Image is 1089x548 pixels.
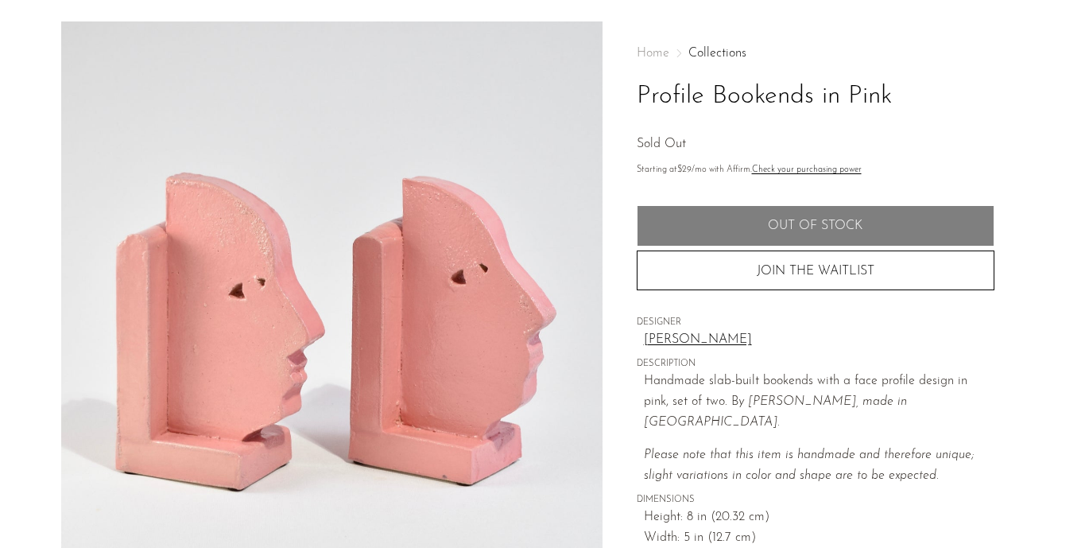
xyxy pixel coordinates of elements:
[637,357,994,371] span: DESCRIPTION
[637,47,669,60] span: Home
[644,371,994,433] p: Handmade slab-built bookends with a face profile design in pink, set of two. B
[637,493,994,507] span: DIMENSIONS
[677,165,692,174] span: $29
[644,507,994,528] span: Height: 8 in (20.32 cm)
[637,163,994,177] p: Starting at /mo with Affirm.
[644,395,907,429] em: y [PERSON_NAME], made in [GEOGRAPHIC_DATA].
[752,165,862,174] a: Check your purchasing power - Learn more about Affirm Financing (opens in modal)
[637,47,994,60] nav: Breadcrumbs
[637,316,994,330] span: DESIGNER
[768,219,862,234] span: Out of stock
[637,251,994,290] button: JOIN THE WAITLIST
[644,449,974,482] em: Please note that this item is handmade and therefore unique; slight variations in color and shape...
[644,330,994,351] a: [PERSON_NAME]
[637,205,994,247] button: Add to cart
[637,138,686,150] span: Sold Out
[637,76,994,117] h1: Profile Bookends in Pink
[688,47,746,60] a: Collections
